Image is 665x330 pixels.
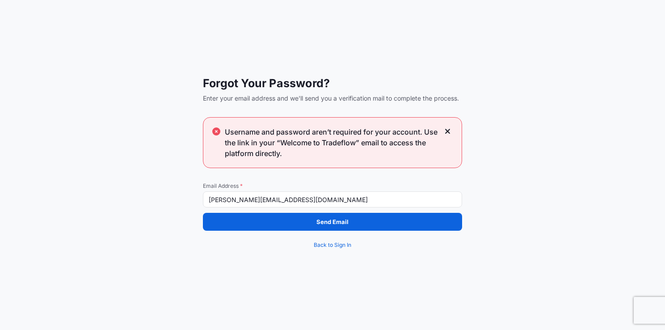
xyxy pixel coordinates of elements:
[203,94,462,103] span: Enter your email address and we'll send you a verification mail to complete the process.
[203,213,462,231] button: Send Email
[203,182,462,190] span: Email Address
[203,76,462,90] span: Forgot Your Password?
[203,191,462,207] input: example@gmail.com
[203,236,462,254] a: Back to Sign In
[314,241,351,250] span: Back to Sign In
[225,127,439,159] span: Username and password aren’t required for your account. Use the link in your “Welcome to Tradeflo...
[316,217,349,226] p: Send Email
